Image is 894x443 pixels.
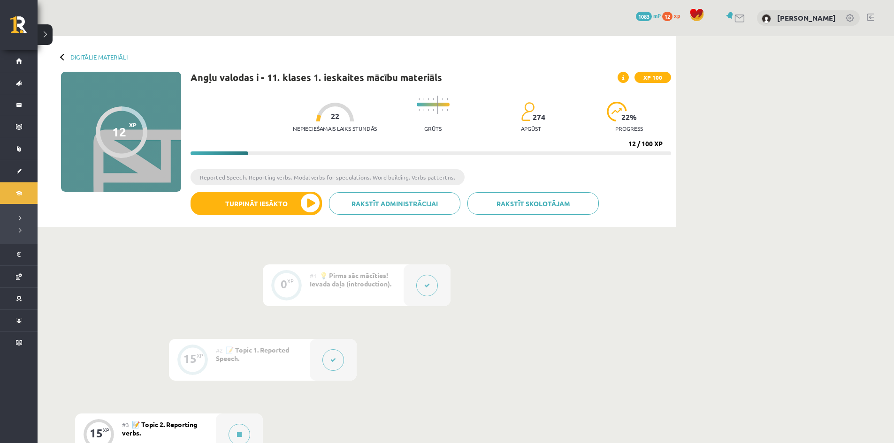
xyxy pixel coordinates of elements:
[329,192,460,215] a: Rakstīt administrācijai
[621,113,637,121] span: 22 %
[433,109,434,111] img: icon-short-line-57e1e144782c952c97e751825c79c345078a6d821885a25fce030b3d8c18986b.svg
[653,12,661,19] span: mP
[636,12,661,19] a: 1083 mP
[437,96,438,114] img: icon-long-line-d9ea69661e0d244f92f715978eff75569469978d946b2353a9bb055b3ed8787d.svg
[70,53,128,60] a: Digitālie materiāli
[433,98,434,100] img: icon-short-line-57e1e144782c952c97e751825c79c345078a6d821885a25fce030b3d8c18986b.svg
[331,112,339,120] span: 22
[447,98,448,100] img: icon-short-line-57e1e144782c952c97e751825c79c345078a6d821885a25fce030b3d8c18986b.svg
[634,72,671,83] span: XP 100
[90,429,103,437] div: 15
[287,278,294,284] div: XP
[310,271,391,288] span: 💡 Pirms sāc mācīties! Ievada daļa (introduction).
[191,169,465,185] li: Reported Speech. Reporting verbs. Modal verbs for speculations. Word building. Verbs pattertns.
[103,428,109,433] div: XP
[281,280,287,288] div: 0
[662,12,685,19] a: 12 xp
[442,109,443,111] img: icon-short-line-57e1e144782c952c97e751825c79c345078a6d821885a25fce030b3d8c18986b.svg
[636,12,652,21] span: 1083
[428,109,429,111] img: icon-short-line-57e1e144782c952c97e751825c79c345078a6d821885a25fce030b3d8c18986b.svg
[112,125,126,139] div: 12
[293,125,377,132] p: Nepieciešamais laiks stundās
[607,102,627,121] img: icon-progress-161ccf0a02000e728c5f80fcf4c31c7af3da0e1684b2b1d7c360e028c24a22f1.svg
[467,192,599,215] a: Rakstīt skolotājam
[442,98,443,100] img: icon-short-line-57e1e144782c952c97e751825c79c345078a6d821885a25fce030b3d8c18986b.svg
[777,13,836,23] a: [PERSON_NAME]
[674,12,680,19] span: xp
[424,125,442,132] p: Grūts
[216,346,223,354] span: #2
[197,353,203,358] div: XP
[122,421,129,428] span: #3
[615,125,643,132] p: progress
[662,12,672,21] span: 12
[533,113,545,121] span: 274
[423,98,424,100] img: icon-short-line-57e1e144782c952c97e751825c79c345078a6d821885a25fce030b3d8c18986b.svg
[191,192,322,215] button: Turpināt iesākto
[521,125,541,132] p: apgūst
[428,98,429,100] img: icon-short-line-57e1e144782c952c97e751825c79c345078a6d821885a25fce030b3d8c18986b.svg
[419,109,420,111] img: icon-short-line-57e1e144782c952c97e751825c79c345078a6d821885a25fce030b3d8c18986b.svg
[129,121,137,128] span: XP
[10,16,38,40] a: Rīgas 1. Tālmācības vidusskola
[521,102,535,121] img: students-c634bb4e5e11cddfef0936a35e636f08e4e9abd3cc4e673bd6f9a4125e45ecb1.svg
[447,109,448,111] img: icon-short-line-57e1e144782c952c97e751825c79c345078a6d821885a25fce030b3d8c18986b.svg
[191,72,442,83] h1: Angļu valodas i - 11. klases 1. ieskaites mācību materiāls
[762,14,771,23] img: Maksims Šnaidmans
[122,420,197,437] span: 📝 Topic 2. Reporting verbs.
[419,98,420,100] img: icon-short-line-57e1e144782c952c97e751825c79c345078a6d821885a25fce030b3d8c18986b.svg
[423,109,424,111] img: icon-short-line-57e1e144782c952c97e751825c79c345078a6d821885a25fce030b3d8c18986b.svg
[216,345,289,362] span: 📝 Topic 1. Reported Speech.
[310,272,317,279] span: #1
[183,354,197,363] div: 15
